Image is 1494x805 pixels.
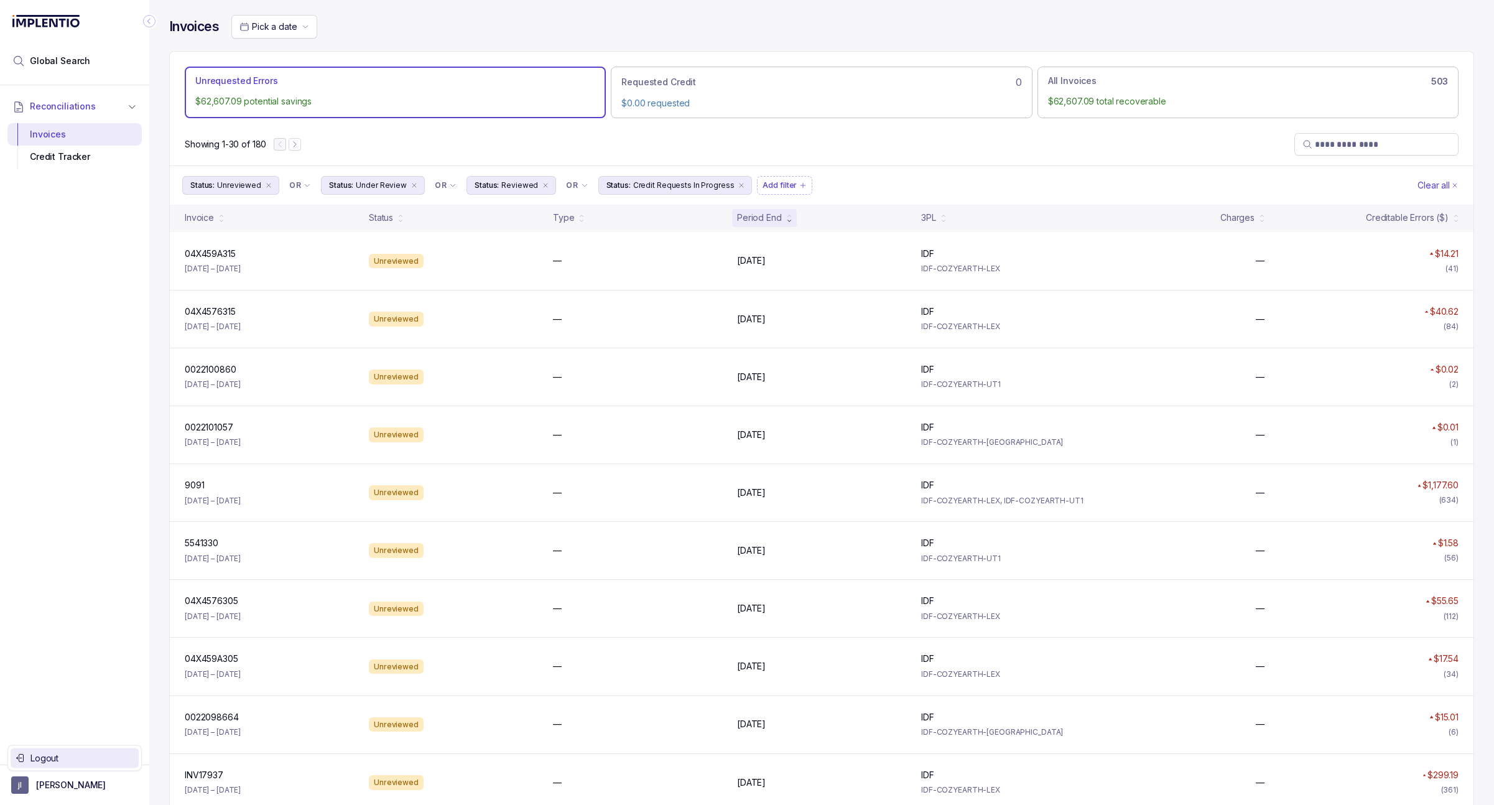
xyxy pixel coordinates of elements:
[182,176,1415,195] ul: Filter Group
[921,784,1090,796] p: IDF-COZYEARTH-LEX
[921,610,1090,623] p: IDF-COZYEARTH-LEX
[1417,484,1421,487] img: red pointer upwards
[30,100,96,113] span: Reconciliations
[1256,718,1264,730] p: —
[553,486,562,499] p: —
[1435,248,1459,260] p: $14.21
[369,543,424,558] div: Unreviewed
[190,179,215,192] p: Status:
[185,784,241,796] p: [DATE] – [DATE]
[475,179,499,192] p: Status:
[239,21,297,33] search: Date Range Picker
[1430,368,1434,371] img: red pointer upwards
[11,776,138,794] button: User initials[PERSON_NAME]
[435,180,457,190] li: Filter Chip Connector undefined
[921,711,934,724] p: IDF
[921,263,1090,275] p: IDF-COZYEARTH-LEX
[185,138,266,151] div: Remaining page entries
[195,75,277,87] p: Unrequested Errors
[369,659,424,674] div: Unreviewed
[369,254,424,269] div: Unreviewed
[466,176,556,195] button: Filter Chip Reviewed
[195,95,595,108] p: $62,607.09 potential savings
[1444,610,1459,623] div: (112)
[1422,774,1426,777] img: red pointer upwards
[621,75,1021,90] div: 0
[737,602,766,615] p: [DATE]
[621,76,696,88] p: Requested Credit
[621,97,1021,109] p: $0.00 requested
[1444,668,1459,681] div: (34)
[921,537,934,549] p: IDF
[921,552,1090,565] p: IDF-COZYEARTH-UT1
[921,726,1090,738] p: IDF-COZYEARTH-[GEOGRAPHIC_DATA]
[598,176,753,195] button: Filter Chip Credit Requests In Progress
[561,177,593,194] button: Filter Chip Connector undefined
[1220,212,1255,224] div: Charges
[921,421,934,434] p: IDF
[185,263,241,275] p: [DATE] – [DATE]
[185,726,241,738] p: [DATE] – [DATE]
[737,429,766,441] p: [DATE]
[737,313,766,325] p: [DATE]
[1256,544,1264,557] p: —
[737,486,766,499] p: [DATE]
[289,138,301,151] button: Next Page
[185,552,241,565] p: [DATE] – [DATE]
[553,313,562,325] p: —
[1432,542,1436,545] img: red pointer upwards
[1426,600,1429,603] img: red pointer upwards
[633,179,735,192] p: Credit Requests In Progress
[1429,252,1433,255] img: red pointer upwards
[289,180,301,190] p: OR
[921,363,934,376] p: IDF
[553,212,574,224] div: Type
[142,14,157,29] div: Collapse Icon
[185,421,233,434] p: 0022101057
[182,176,279,195] button: Filter Chip Unreviewed
[185,668,241,681] p: [DATE] – [DATE]
[921,653,934,665] p: IDF
[430,177,462,194] button: Filter Chip Connector undefined
[435,180,447,190] p: OR
[921,595,934,607] p: IDF
[1256,660,1264,672] p: —
[409,180,419,190] div: remove content
[185,305,236,318] p: 04X4576315
[1366,212,1449,224] div: Creditable Errors ($)
[737,544,766,557] p: [DATE]
[1431,77,1448,86] h6: 503
[1445,263,1459,275] div: (41)
[553,371,562,383] p: —
[763,179,797,192] p: Add filter
[1429,715,1433,719] img: red pointer upwards
[1417,179,1450,192] p: Clear all
[1441,784,1459,796] div: (361)
[921,378,1090,391] p: IDF-COZYEARTH-UT1
[185,320,241,333] p: [DATE] – [DATE]
[1438,537,1459,549] p: $1.58
[1444,552,1459,564] div: (56)
[1444,320,1459,333] div: (84)
[36,779,106,791] p: [PERSON_NAME]
[185,363,236,376] p: 0022100860
[185,436,241,449] p: [DATE] – [DATE]
[553,718,562,730] p: —
[921,248,934,260] p: IDF
[185,67,1459,118] ul: Action Tab Group
[1256,776,1264,789] p: —
[553,660,562,672] p: —
[921,495,1090,507] p: IDF-COZYEARTH-LEX, IDF-COZYEARTH-UT1
[284,177,316,194] button: Filter Chip Connector undefined
[217,179,261,192] p: Unreviewed
[30,55,90,67] span: Global Search
[289,180,311,190] li: Filter Chip Connector undefined
[185,495,241,507] p: [DATE] – [DATE]
[369,427,424,442] div: Unreviewed
[1427,769,1459,781] p: $299.19
[321,176,425,195] li: Filter Chip Under Review
[737,371,766,383] p: [DATE]
[1434,653,1459,665] p: $17.54
[185,537,218,549] p: 5541330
